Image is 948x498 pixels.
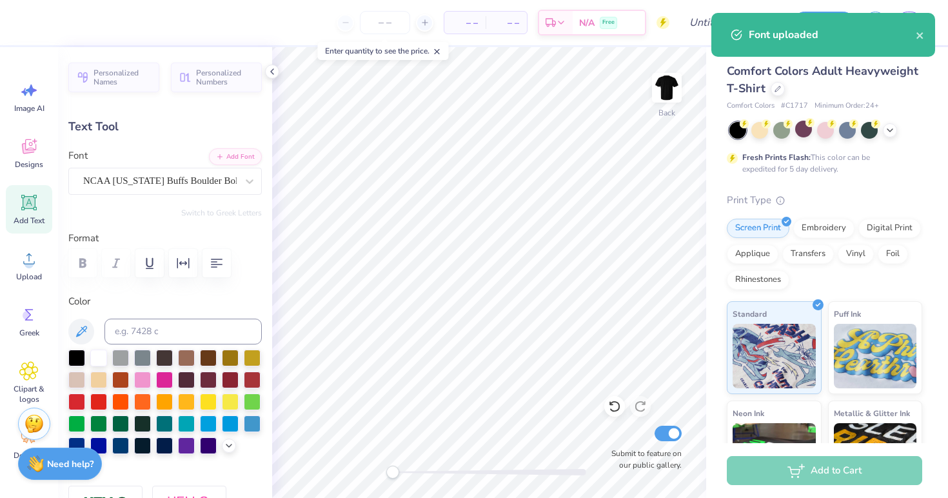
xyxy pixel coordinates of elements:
[727,193,922,208] div: Print Type
[727,101,775,112] span: Comfort Colors
[47,458,94,470] strong: Need help?
[14,450,44,461] span: Decorate
[360,11,410,34] input: – –
[196,68,254,86] span: Personalized Numbers
[679,10,774,35] input: Untitled Design
[733,307,767,321] span: Standard
[604,448,682,471] label: Submit to feature on our public gallery.
[834,406,910,420] span: Metallic & Glitter Ink
[19,328,39,338] span: Greek
[493,16,519,30] span: – –
[209,148,262,165] button: Add Font
[727,244,778,264] div: Applique
[8,384,50,404] span: Clipart & logos
[727,219,789,238] div: Screen Print
[733,423,816,488] img: Neon Ink
[68,294,262,309] label: Color
[171,63,262,92] button: Personalized Numbers
[749,27,916,43] div: Font uploaded
[781,101,808,112] span: # C1717
[14,215,44,226] span: Add Text
[838,244,874,264] div: Vinyl
[318,42,449,60] div: Enter quantity to see the price.
[602,18,615,27] span: Free
[834,423,917,488] img: Metallic & Glitter Ink
[878,244,908,264] div: Foil
[858,219,921,238] div: Digital Print
[68,148,88,163] label: Font
[793,219,854,238] div: Embroidery
[14,103,44,114] span: Image AI
[68,231,262,246] label: Format
[782,244,834,264] div: Transfers
[68,63,159,92] button: Personalized Names
[916,27,925,43] button: close
[181,208,262,218] button: Switch to Greek Letters
[104,319,262,344] input: e.g. 7428 c
[733,324,816,388] img: Standard
[68,118,262,135] div: Text Tool
[654,75,680,101] img: Back
[815,101,879,112] span: Minimum Order: 24 +
[742,152,811,163] strong: Fresh Prints Flash:
[386,466,399,479] div: Accessibility label
[579,16,595,30] span: N/A
[742,152,901,175] div: This color can be expedited for 5 day delivery.
[727,270,789,290] div: Rhinestones
[94,68,152,86] span: Personalized Names
[658,107,675,119] div: Back
[834,307,861,321] span: Puff Ink
[15,159,43,170] span: Designs
[733,406,764,420] span: Neon Ink
[452,16,478,30] span: – –
[834,324,917,388] img: Puff Ink
[16,272,42,282] span: Upload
